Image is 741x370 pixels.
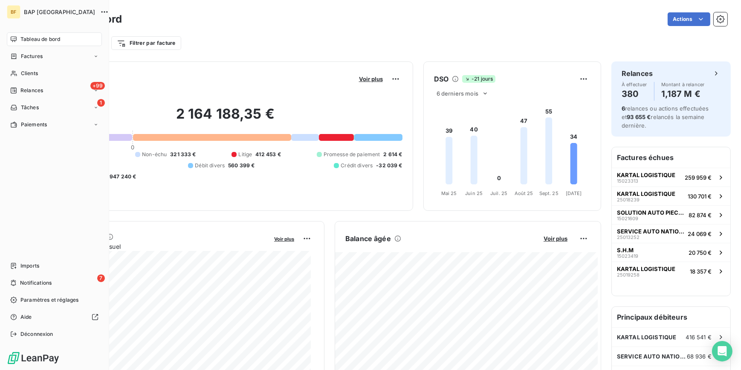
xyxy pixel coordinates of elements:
[437,90,478,97] span: 6 derniers mois
[490,190,507,196] tspan: Juil. 25
[376,162,402,169] span: -32 039 €
[612,224,730,243] button: SERVICE AUTO NATIONALE 62501325224 069 €
[97,99,105,107] span: 1
[48,105,402,131] h2: 2 164 188,35 €
[617,172,675,178] span: KARTAL LOGISTIQUE
[690,268,712,275] span: 18 357 €
[384,151,402,158] span: 2 614 €
[255,151,281,158] span: 412 453 €
[622,105,709,129] span: relances ou actions effectuées et relancés la semaine dernière.
[7,310,102,324] a: Aide
[661,87,705,101] h4: 1,187 M €
[617,353,687,360] span: SERVICE AUTO NATIONALE 6
[274,236,294,242] span: Voir plus
[20,330,53,338] span: Déconnexion
[617,197,640,202] span: 25018239
[622,82,647,87] span: À effectuer
[612,205,730,224] button: SOLUTION AUTO PIECES1502160982 874 €
[111,36,181,50] button: Filtrer par facture
[20,279,52,287] span: Notifications
[617,209,685,216] span: SOLUTION AUTO PIECES
[7,351,60,365] img: Logo LeanPay
[20,313,32,321] span: Aide
[359,76,383,82] span: Voir plus
[668,12,710,26] button: Actions
[24,9,95,15] span: BAP [GEOGRAPHIC_DATA]
[617,216,638,221] span: 15021609
[612,262,730,280] button: KARTAL LOGISTIQUE2501925818 357 €
[465,190,483,196] tspan: Juin 25
[170,151,196,158] span: 321 333 €
[441,190,457,196] tspan: Mai 25
[689,249,712,256] span: 20 750 €
[142,151,167,158] span: Non-échu
[238,151,252,158] span: Litige
[689,212,712,219] span: 82 874 €
[617,272,640,277] span: 25019258
[612,168,730,186] button: KARTAL LOGISTIQUE15023313259 959 €
[514,190,533,196] tspan: Août 25
[622,105,625,112] span: 6
[462,75,495,83] span: -21 jours
[341,162,373,169] span: Crédit divers
[617,334,677,341] span: KARTAL LOGISTIQUE
[539,190,558,196] tspan: Sept. 25
[20,35,60,43] span: Tableau de bord
[617,247,634,253] span: S.H.M
[107,173,136,181] span: -947 240 €
[228,162,255,169] span: 560 399 €
[617,235,640,240] span: 25013252
[617,253,638,259] span: 15023419
[688,230,712,237] span: 24 069 €
[48,242,268,251] span: Chiffre d'affaires mensuel
[686,334,712,341] span: 416 541 €
[97,274,105,282] span: 7
[20,262,39,270] span: Imports
[21,52,43,60] span: Factures
[356,75,385,83] button: Voir plus
[622,87,647,101] h4: 380
[565,190,582,196] tspan: [DATE]
[21,104,39,111] span: Tâches
[617,178,638,184] span: 15023313
[688,193,712,200] span: 130 701 €
[544,235,567,242] span: Voir plus
[661,82,705,87] span: Montant à relancer
[131,144,134,151] span: 0
[324,151,380,158] span: Promesse de paiement
[345,233,391,244] h6: Balance âgée
[612,307,730,327] h6: Principaux débiteurs
[612,243,730,262] button: S.H.M1502341920 750 €
[687,353,712,360] span: 68 936 €
[20,87,43,94] span: Relances
[612,186,730,205] button: KARTAL LOGISTIQUE25018239130 701 €
[617,228,684,235] span: SERVICE AUTO NATIONALE 6
[20,296,78,304] span: Paramètres et réglages
[617,190,675,197] span: KARTAL LOGISTIQUE
[627,114,651,120] span: 93 655 €
[7,5,20,19] div: BF
[622,68,653,79] h6: Relances
[685,174,712,181] span: 259 959 €
[617,265,675,272] span: KARTAL LOGISTIQUE
[712,341,732,361] div: Open Intercom Messenger
[195,162,225,169] span: Débit divers
[90,82,105,90] span: +99
[272,235,297,242] button: Voir plus
[434,74,449,84] h6: DSO
[541,235,570,242] button: Voir plus
[21,121,47,128] span: Paiements
[21,70,38,77] span: Clients
[612,147,730,168] h6: Factures échues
